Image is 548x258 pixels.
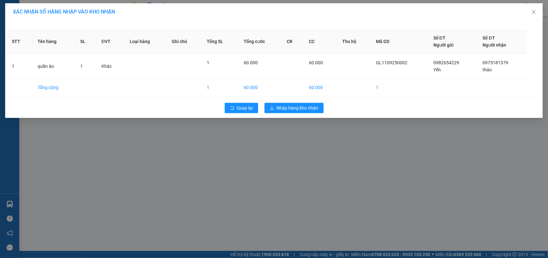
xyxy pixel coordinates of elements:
[282,29,304,54] th: CR
[433,67,441,72] span: Yến
[433,42,454,48] span: Người gửi
[32,29,75,54] th: Tên hàng
[433,35,446,40] span: Số ĐT
[7,29,32,54] th: STT
[239,29,282,54] th: Tổng cước
[483,60,509,65] span: 0975181379
[96,54,125,79] td: Khác
[202,29,239,54] th: Tổng SL
[376,60,407,65] span: GL1109250002
[433,60,459,65] span: 0982654229
[483,67,492,72] span: thảo
[525,3,543,21] button: Close
[309,60,323,65] span: 60.000
[371,29,428,54] th: Mã GD
[230,106,234,111] span: rollback
[80,64,83,69] span: 1
[270,106,274,111] span: download
[304,29,337,54] th: CC
[371,79,428,96] td: 1
[32,79,75,96] td: Tổng cộng
[75,29,96,54] th: SL
[304,79,337,96] td: 60.000
[225,103,258,113] button: rollbackQuay lại
[277,104,318,111] span: Nhập hàng kho nhận
[125,29,167,54] th: Loại hàng
[265,103,324,113] button: downloadNhập hàng kho nhận
[237,104,253,111] span: Quay lại
[13,9,115,15] span: XÁC NHẬN SỐ HÀNG NHẬP VÀO KHO NHẬN
[244,60,258,65] span: 60.000
[337,29,371,54] th: Thu hộ
[7,54,32,79] td: 1
[96,29,125,54] th: ĐVT
[483,42,507,48] span: Người nhận
[239,79,282,96] td: 60.000
[483,35,495,40] span: Số ĐT
[32,54,75,79] td: quần áo
[207,60,210,65] span: 1
[167,29,202,54] th: Ghi chú
[202,79,239,96] td: 1
[531,9,536,14] span: close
